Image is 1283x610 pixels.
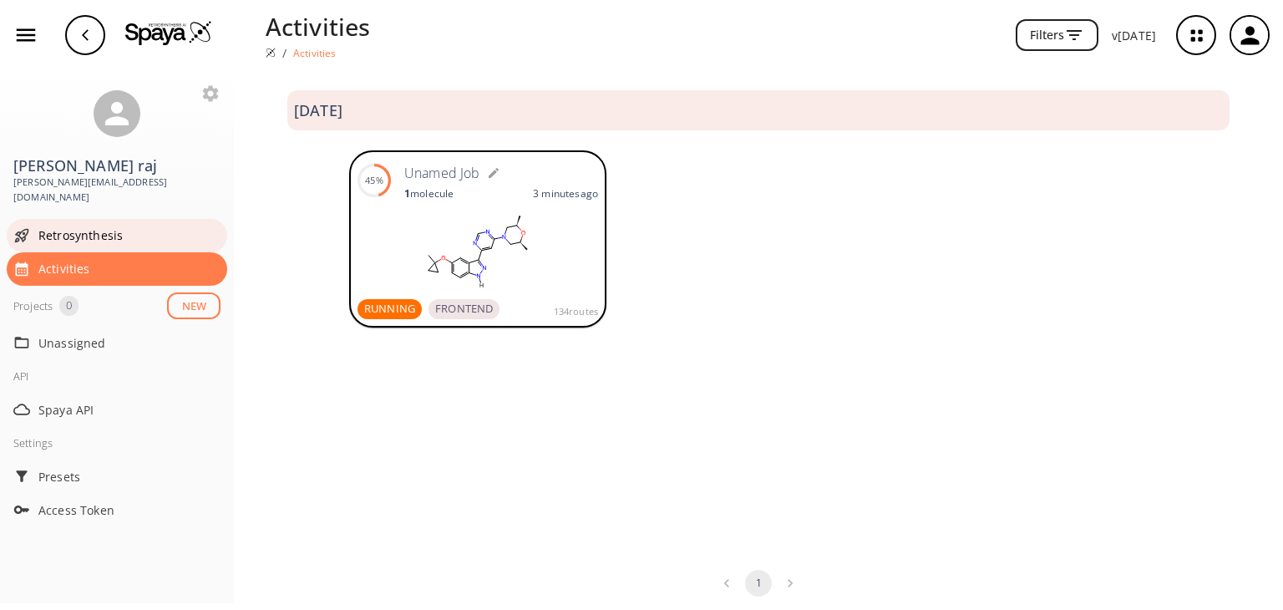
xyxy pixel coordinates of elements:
h6: Unamed Job [404,163,480,185]
button: NEW [167,292,221,320]
div: 45% [365,173,383,188]
svg: [H]n1nc(-c2cc(ncn2)N2C[C@H](C)O[C@H](C)C2)c2cc(OC3(C)CC3)ccc12 [358,209,598,292]
div: Projects [13,296,53,316]
nav: pagination navigation [711,570,806,597]
span: 134 routes [554,304,598,319]
img: Logo Spaya [125,20,212,45]
span: Presets [38,468,221,485]
div: Retrosynthesis [7,219,227,252]
button: Filters [1016,19,1098,52]
p: Activities [266,8,371,44]
button: page 1 [745,570,772,597]
p: v [DATE] [1112,27,1156,44]
span: RUNNING [358,301,422,318]
span: Access Token [38,501,221,519]
div: Access Token [7,493,227,526]
span: FRONTEND [429,301,500,318]
li: / [282,44,287,62]
span: Unassigned [38,334,221,352]
p: molecule [404,186,454,201]
span: Activities [38,260,221,277]
span: Spaya API [38,401,221,419]
strong: 1 [404,186,410,201]
div: Unassigned [7,326,227,359]
h3: [DATE] [294,102,342,119]
p: 3 minutes ago [533,186,598,201]
p: Activities [293,46,337,60]
div: Presets [7,460,227,493]
h3: [PERSON_NAME] raj [13,157,221,175]
img: Spaya logo [266,48,276,58]
div: Activities [7,252,227,286]
span: [PERSON_NAME][EMAIL_ADDRESS][DOMAIN_NAME] [13,175,221,206]
span: 0 [59,297,79,314]
a: 45%Unamed Job1molecule3 minutesagoRUNNINGFRONTEND134routes [349,150,606,331]
span: Retrosynthesis [38,226,221,244]
div: Spaya API [7,393,227,426]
